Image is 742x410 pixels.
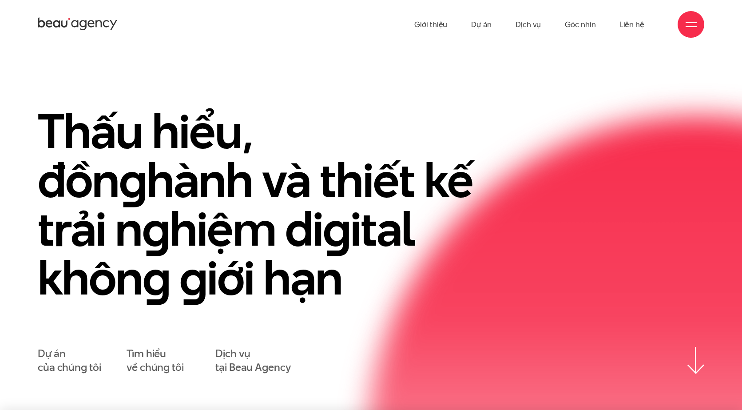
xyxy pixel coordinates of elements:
a: Dịch vụtại Beau Agency [215,347,290,374]
en: g [323,195,350,262]
a: Dự áncủa chúng tôi [38,347,101,374]
a: Tìm hiểuvề chúng tôi [127,347,184,374]
en: g [119,147,147,213]
en: g [179,244,207,311]
en: g [143,244,170,311]
h1: Thấu hiểu, đồn hành và thiết kế trải n hiệm di ital khôn iới hạn [38,107,475,302]
en: g [142,195,170,262]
